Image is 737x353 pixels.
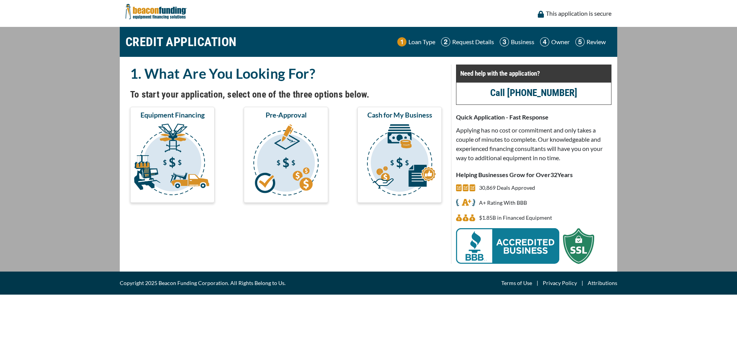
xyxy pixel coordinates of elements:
[456,126,611,162] p: Applying has no cost or commitment and only takes a couple of minutes to complete. Our knowledgea...
[367,110,432,119] span: Cash for My Business
[540,37,549,46] img: Step 4
[132,123,213,199] img: Equipment Financing
[120,278,286,288] span: Copyright 2025 Beacon Funding Corporation. All Rights Belong to Us.
[479,183,535,192] p: 30,869 Deals Approved
[130,88,442,101] h4: To start your application, select one of the three options below.
[126,31,237,53] h1: CREDIT APPLICATION
[551,37,570,46] p: Owner
[587,37,606,46] p: Review
[588,278,617,288] a: Attributions
[550,171,557,178] span: 32
[408,37,435,46] p: Loan Type
[500,37,509,46] img: Step 3
[130,65,442,82] h2: 1. What Are You Looking For?
[130,107,215,203] button: Equipment Financing
[441,37,450,46] img: Step 2
[359,123,440,199] img: Cash for My Business
[511,37,534,46] p: Business
[245,123,327,199] img: Pre-Approval
[538,11,544,18] img: lock icon to convery security
[456,113,611,122] p: Quick Application - Fast Response
[460,69,607,78] p: Need help with the application?
[452,37,494,46] p: Request Details
[479,198,527,207] p: A+ Rating With BBB
[397,37,407,46] img: Step 1
[490,87,577,98] a: Call [PHONE_NUMBER]
[456,228,594,264] img: BBB Acredited Business and SSL Protection
[357,107,442,203] button: Cash for My Business
[244,107,328,203] button: Pre-Approval
[140,110,205,119] span: Equipment Financing
[266,110,307,119] span: Pre-Approval
[456,170,611,179] p: Helping Businesses Grow for Over Years
[479,213,552,222] p: $1,852,662,768 in Financed Equipment
[532,278,543,288] span: |
[577,278,588,288] span: |
[546,9,611,18] p: This application is secure
[501,278,532,288] a: Terms of Use
[575,37,585,46] img: Step 5
[543,278,577,288] a: Privacy Policy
